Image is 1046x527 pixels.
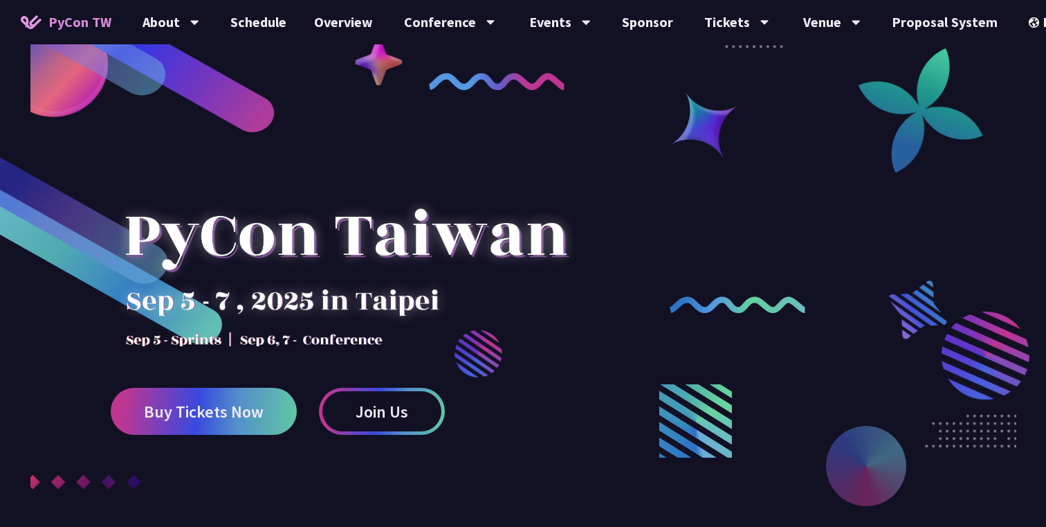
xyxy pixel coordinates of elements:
span: Buy Tickets Now [144,403,264,420]
img: Home icon of PyCon TW 2025 [21,15,42,29]
span: Join Us [356,403,408,420]
a: Join Us [319,388,445,435]
img: curly-2.e802c9f.png [670,296,806,314]
img: Locale Icon [1029,17,1043,28]
span: PyCon TW [48,12,111,33]
a: PyCon TW [7,5,125,39]
img: curly-1.ebdbada.png [429,73,565,90]
a: Buy Tickets Now [111,388,297,435]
